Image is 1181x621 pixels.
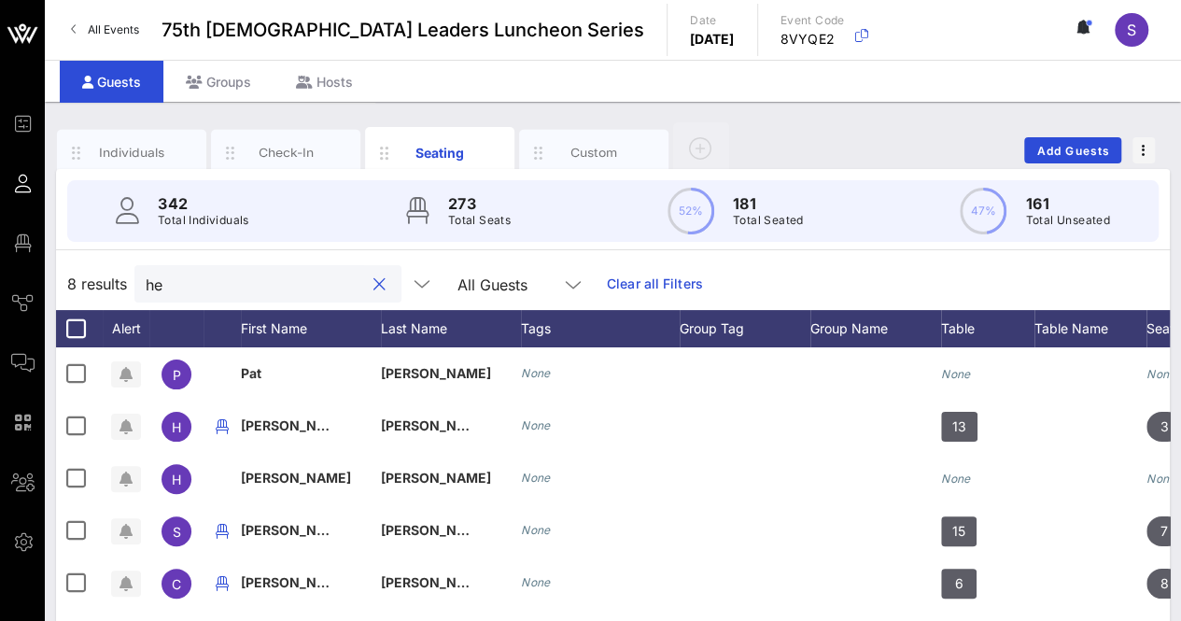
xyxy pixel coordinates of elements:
[241,522,351,538] span: [PERSON_NAME]
[381,365,491,381] span: [PERSON_NAME]
[1146,472,1176,486] i: None
[941,367,971,381] i: None
[733,211,804,230] p: Total Seated
[446,265,596,303] div: All Guests
[173,367,181,383] span: P
[158,211,249,230] p: Total Individuals
[780,11,845,30] p: Event Code
[733,192,804,215] p: 181
[607,274,703,294] a: Clear all Filters
[274,61,375,103] div: Hosts
[1024,137,1121,163] button: Add Guests
[381,470,491,486] span: [PERSON_NAME]
[941,310,1034,347] div: Table
[172,576,181,592] span: C
[680,310,810,347] div: Group Tag
[952,516,965,546] span: 15
[521,310,680,347] div: Tags
[1146,367,1176,381] i: None
[690,11,735,30] p: Date
[448,211,511,230] p: Total Seats
[780,30,845,49] p: 8VYQE2
[163,61,274,103] div: Groups
[941,472,971,486] i: None
[521,418,551,432] i: None
[158,192,249,215] p: 342
[1160,412,1169,442] span: 3
[521,575,551,589] i: None
[172,419,181,435] span: H
[1025,192,1110,215] p: 161
[1160,569,1169,599] span: 8
[173,524,181,540] span: S
[1115,13,1148,47] div: S
[60,15,150,45] a: All Events
[448,192,511,215] p: 273
[381,310,521,347] div: Last Name
[457,276,527,293] div: All Guests
[88,22,139,36] span: All Events
[241,574,351,590] span: [PERSON_NAME]
[60,61,163,103] div: Guests
[381,574,491,590] span: [PERSON_NAME]
[381,522,491,538] span: [PERSON_NAME]
[241,310,381,347] div: First Name
[810,310,941,347] div: Group Name
[1160,516,1168,546] span: 7
[1036,144,1110,158] span: Add Guests
[952,412,966,442] span: 13
[521,366,551,380] i: None
[373,275,386,294] button: clear icon
[955,569,963,599] span: 6
[1127,21,1136,39] span: S
[91,144,174,162] div: Individuals
[690,30,735,49] p: [DATE]
[399,143,482,162] div: Seating
[381,417,491,433] span: [PERSON_NAME]
[67,273,127,295] span: 8 results
[162,16,644,44] span: 75th [DEMOGRAPHIC_DATA] Leaders Luncheon Series
[1034,310,1146,347] div: Table Name
[553,144,636,162] div: Custom
[241,365,261,381] span: Pat
[103,310,149,347] div: Alert
[241,470,351,486] span: [PERSON_NAME]
[172,472,181,487] span: H
[1025,211,1110,230] p: Total Unseated
[521,523,551,537] i: None
[245,144,328,162] div: Check-In
[241,417,351,433] span: [PERSON_NAME]
[521,471,551,485] i: None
